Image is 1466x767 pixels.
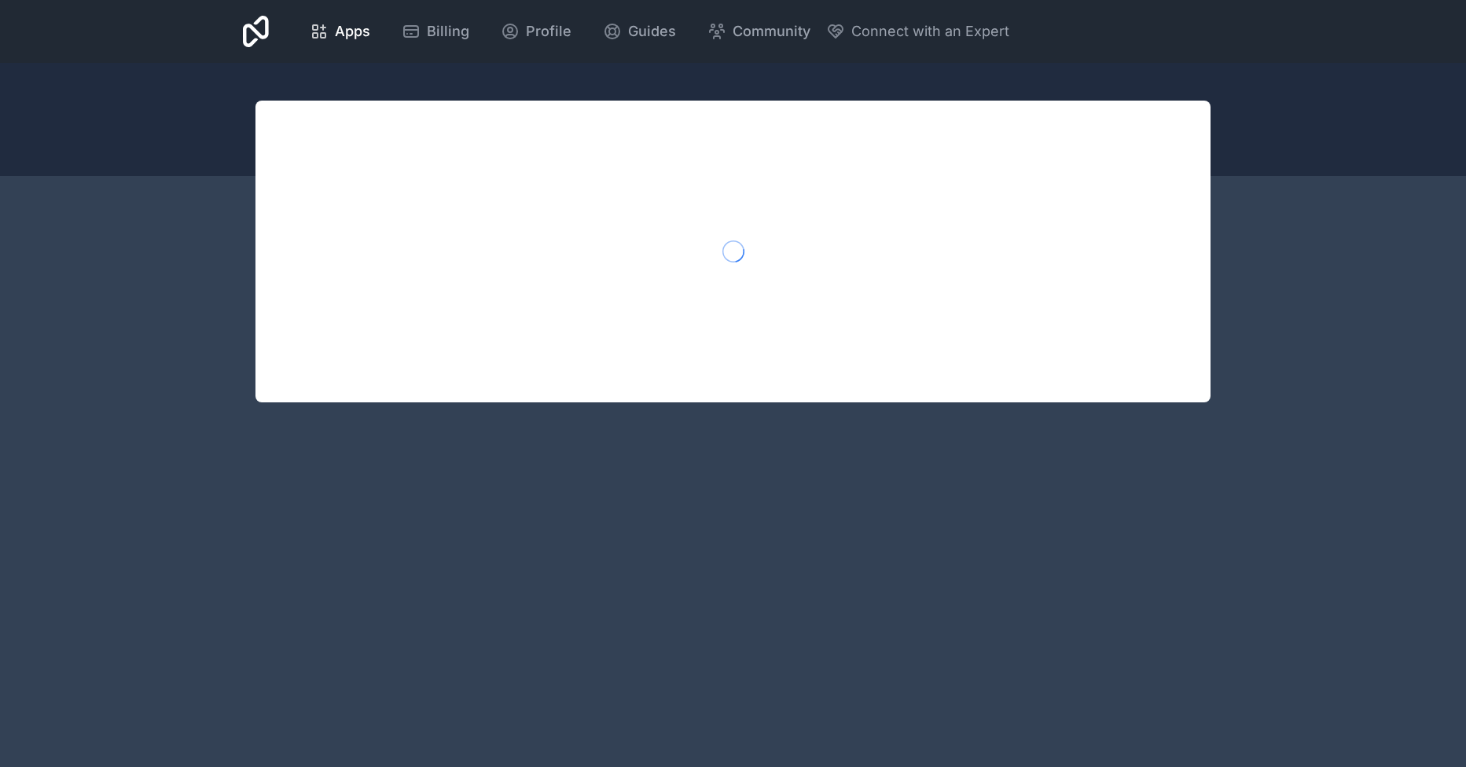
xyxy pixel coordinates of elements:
span: Guides [628,20,676,42]
a: Community [695,14,823,49]
span: Apps [335,20,370,42]
span: Community [733,20,810,42]
span: Connect with an Expert [851,20,1009,42]
button: Connect with an Expert [826,20,1009,42]
a: Apps [297,14,383,49]
a: Guides [590,14,689,49]
a: Billing [389,14,482,49]
span: Billing [427,20,469,42]
a: Profile [488,14,584,49]
span: Profile [526,20,571,42]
